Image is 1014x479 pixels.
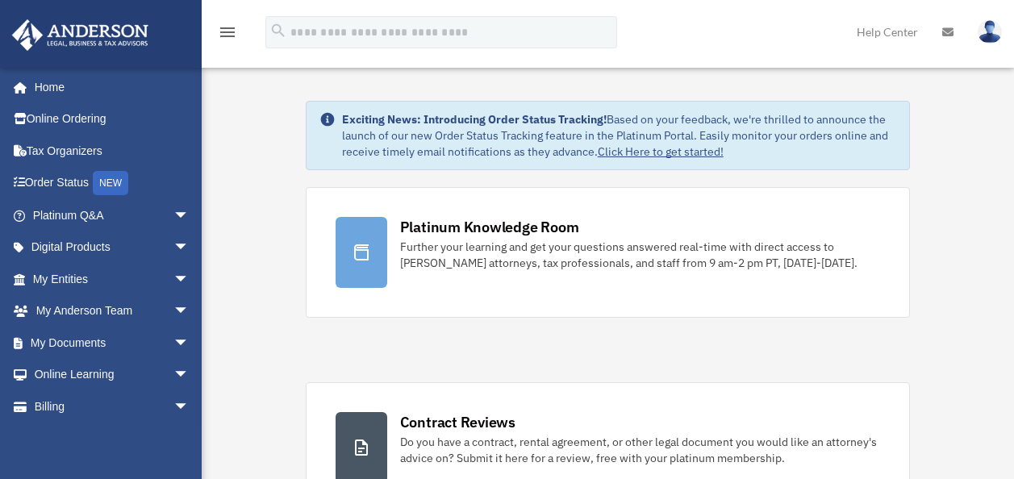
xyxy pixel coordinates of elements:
[11,359,214,391] a: Online Learningarrow_drop_down
[400,412,515,432] div: Contract Reviews
[173,390,206,423] span: arrow_drop_down
[218,23,237,42] i: menu
[7,19,153,51] img: Anderson Advisors Platinum Portal
[342,111,897,160] div: Based on your feedback, we're thrilled to announce the launch of our new Order Status Tracking fe...
[173,327,206,360] span: arrow_drop_down
[11,71,206,103] a: Home
[598,144,724,159] a: Click Here to get started!
[11,295,214,327] a: My Anderson Teamarrow_drop_down
[11,103,214,135] a: Online Ordering
[173,263,206,296] span: arrow_drop_down
[306,187,911,318] a: Platinum Knowledge Room Further your learning and get your questions answered real-time with dire...
[11,199,214,231] a: Platinum Q&Aarrow_drop_down
[400,217,579,237] div: Platinum Knowledge Room
[11,231,214,264] a: Digital Productsarrow_drop_down
[11,167,214,200] a: Order StatusNEW
[218,28,237,42] a: menu
[173,359,206,392] span: arrow_drop_down
[93,171,128,195] div: NEW
[11,263,214,295] a: My Entitiesarrow_drop_down
[269,22,287,40] i: search
[11,135,214,167] a: Tax Organizers
[400,434,881,466] div: Do you have a contract, rental agreement, or other legal document you would like an attorney's ad...
[11,327,214,359] a: My Documentsarrow_drop_down
[173,231,206,264] span: arrow_drop_down
[342,112,607,127] strong: Exciting News: Introducing Order Status Tracking!
[11,423,214,455] a: Events Calendar
[173,199,206,232] span: arrow_drop_down
[978,20,1002,44] img: User Pic
[11,390,214,423] a: Billingarrow_drop_down
[400,239,881,271] div: Further your learning and get your questions answered real-time with direct access to [PERSON_NAM...
[173,295,206,328] span: arrow_drop_down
